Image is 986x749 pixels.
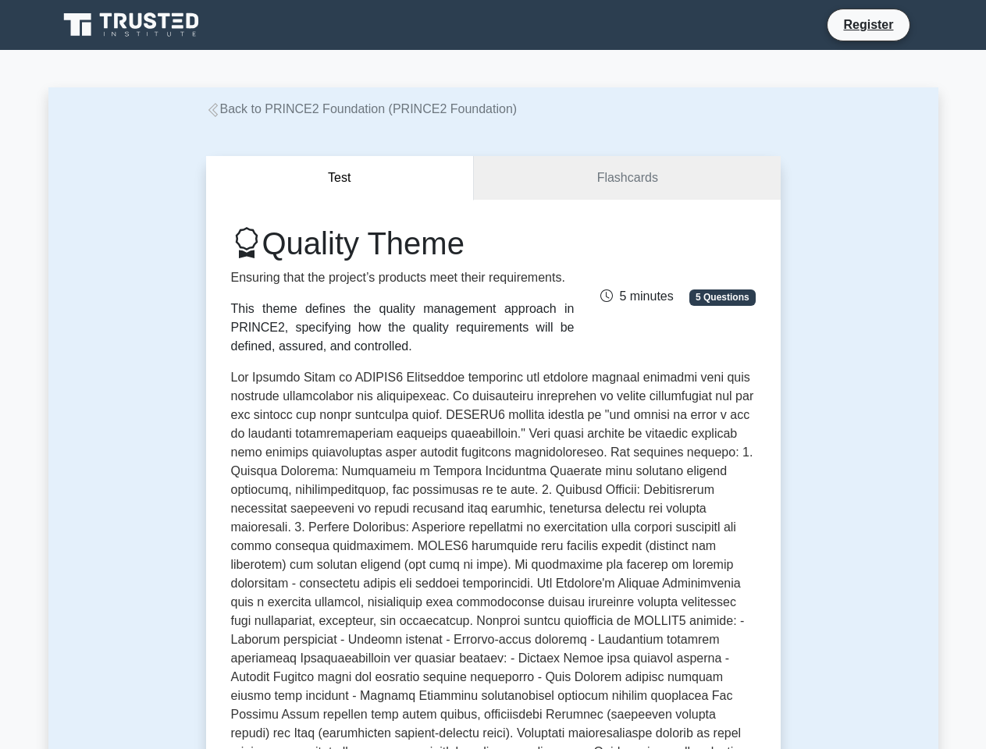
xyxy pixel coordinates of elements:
span: 5 Questions [689,289,755,305]
button: Test [206,156,475,201]
a: Back to PRINCE2 Foundation (PRINCE2 Foundation) [206,102,518,115]
h1: Quality Theme [231,225,575,262]
a: Register [834,15,902,34]
a: Flashcards [474,156,780,201]
span: 5 minutes [600,289,673,303]
p: Ensuring that the project’s products meet their requirements. [231,268,575,287]
div: This theme defines the quality management approach in PRINCE2, specifying how the quality require... [231,300,575,356]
